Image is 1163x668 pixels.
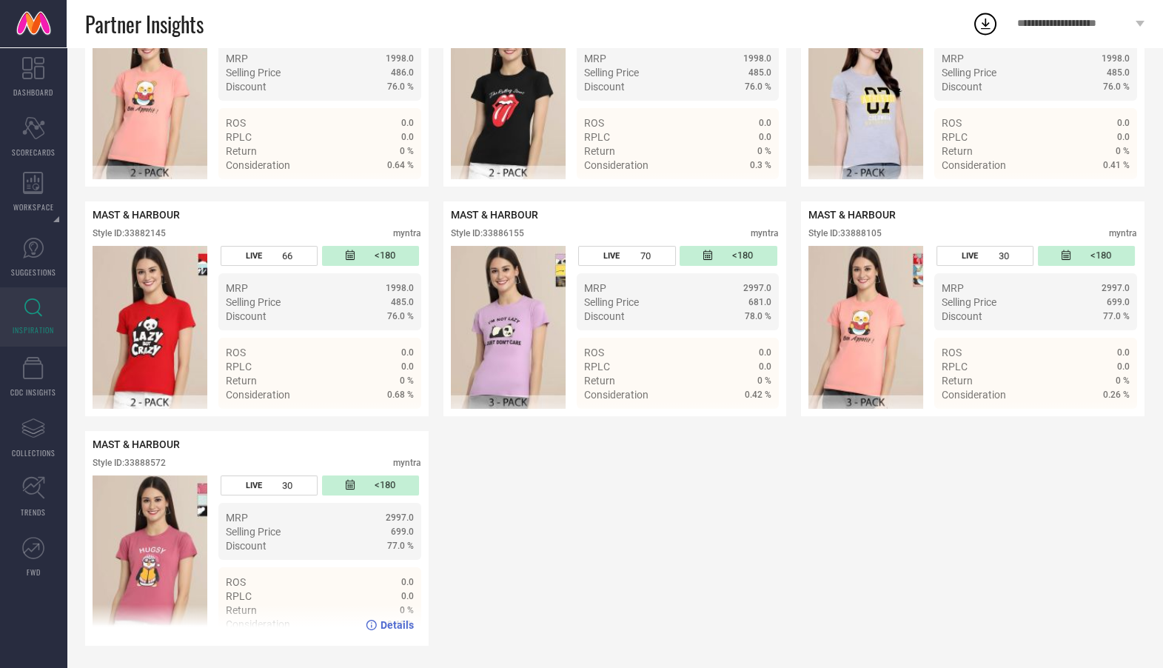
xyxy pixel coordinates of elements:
div: Style ID: 33888572 [93,458,166,468]
span: ROS [226,576,246,588]
span: Discount [226,540,267,552]
div: Style ID: 33882145 [93,228,166,238]
div: Click to view image [451,246,566,409]
span: MRP [584,282,606,294]
span: 2997.0 [386,512,414,523]
div: Number of days since the style was first listed on the platform [322,246,419,266]
span: LIVE [246,251,262,261]
span: 0 % [1116,146,1130,156]
div: Click to view image [93,475,207,638]
span: 0.0 [1117,361,1130,372]
span: Partner Insights [85,9,204,39]
span: 0.0 [1117,347,1130,358]
span: 0.0 [401,132,414,142]
span: Selling Price [584,67,639,79]
div: Number of days since the style was first listed on the platform [680,246,777,266]
span: 0 % [1116,375,1130,386]
span: Discount [226,81,267,93]
span: 0.0 [759,132,771,142]
a: Details [1082,415,1130,427]
div: Number of days the style has been live on the platform [936,246,1033,266]
span: 0 % [757,375,771,386]
span: MRP [942,53,964,64]
span: 0.0 [401,118,414,128]
span: 0.0 [401,591,414,601]
span: Selling Price [942,296,996,308]
span: 0.0 [401,577,414,587]
span: TRENDS [21,507,46,518]
span: ROS [226,347,246,358]
span: MAST & HARBOUR [93,438,180,450]
span: 76.0 % [387,81,414,92]
span: Discount [584,81,625,93]
span: 0.68 % [387,390,414,400]
div: myntra [393,458,421,468]
div: Number of days since the style was first listed on the platform [1038,246,1135,266]
span: Details [381,186,414,198]
span: LIVE [246,481,262,490]
span: Selling Price [226,296,281,308]
span: 0.42 % [745,390,771,400]
span: Details [381,619,414,631]
div: Click to view image [808,16,923,179]
img: Style preview image [808,246,923,409]
span: MRP [226,53,248,64]
span: Discount [942,81,982,93]
span: MRP [942,282,964,294]
span: 0.0 [759,118,771,128]
span: RPLC [942,361,968,373]
span: INSPIRATION [13,324,54,335]
span: 0.0 [401,361,414,372]
span: RPLC [226,590,252,602]
span: 0.0 [1117,118,1130,128]
span: LIVE [603,251,620,261]
span: Details [381,415,414,427]
span: 0.64 % [387,160,414,170]
span: Return [942,375,973,387]
span: SUGGESTIONS [11,267,56,278]
span: Consideration [942,159,1006,171]
span: Consideration [226,159,290,171]
div: myntra [1109,228,1137,238]
a: Details [366,186,414,198]
span: Discount [226,310,267,322]
span: 0.26 % [1103,390,1130,400]
span: ROS [584,117,604,129]
span: 77.0 % [1103,311,1130,321]
span: 70 [640,250,651,261]
span: Return [584,375,615,387]
span: Details [738,415,771,427]
a: Details [366,415,414,427]
span: MRP [226,282,248,294]
span: Details [1096,186,1130,198]
span: Selling Price [584,296,639,308]
a: Details [1082,186,1130,198]
span: 76.0 % [745,81,771,92]
span: 1998.0 [1102,53,1130,64]
span: COLLECTIONS [12,447,56,458]
span: 699.0 [391,527,414,537]
span: Details [1096,415,1130,427]
span: 1998.0 [386,283,414,293]
span: <180 [375,479,395,492]
span: RPLC [584,131,610,143]
img: Style preview image [451,246,566,409]
a: Details [723,415,771,427]
span: CDC INSIGHTS [10,387,56,398]
div: Click to view image [451,16,566,179]
span: Return [226,145,257,157]
span: 1998.0 [743,53,771,64]
span: Selling Price [226,526,281,538]
div: Number of days since the style was first listed on the platform [322,475,419,495]
span: 681.0 [748,297,771,307]
span: Consideration [584,389,648,401]
span: Discount [942,310,982,322]
img: Style preview image [93,246,207,409]
span: ROS [942,117,962,129]
span: LIVE [962,251,978,261]
span: MRP [226,512,248,524]
span: Return [942,145,973,157]
span: DASHBOARD [13,87,53,98]
span: 0 % [757,146,771,156]
span: 0.0 [401,347,414,358]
